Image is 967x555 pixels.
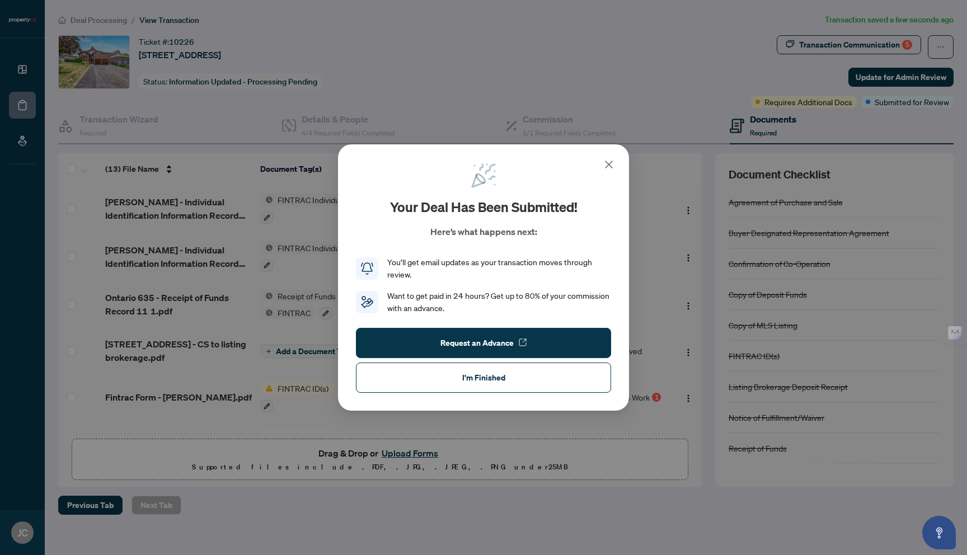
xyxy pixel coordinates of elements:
p: Here’s what happens next: [430,225,537,238]
button: Request an Advance [356,328,611,358]
button: Open asap [922,516,956,549]
span: Request an Advance [440,334,514,352]
span: I'm Finished [462,369,505,387]
h2: Your deal has been submitted! [390,198,578,216]
div: You’ll get email updates as your transaction moves through review. [387,256,611,281]
button: I'm Finished [356,363,611,393]
div: Want to get paid in 24 hours? Get up to 80% of your commission with an advance. [387,290,611,314]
